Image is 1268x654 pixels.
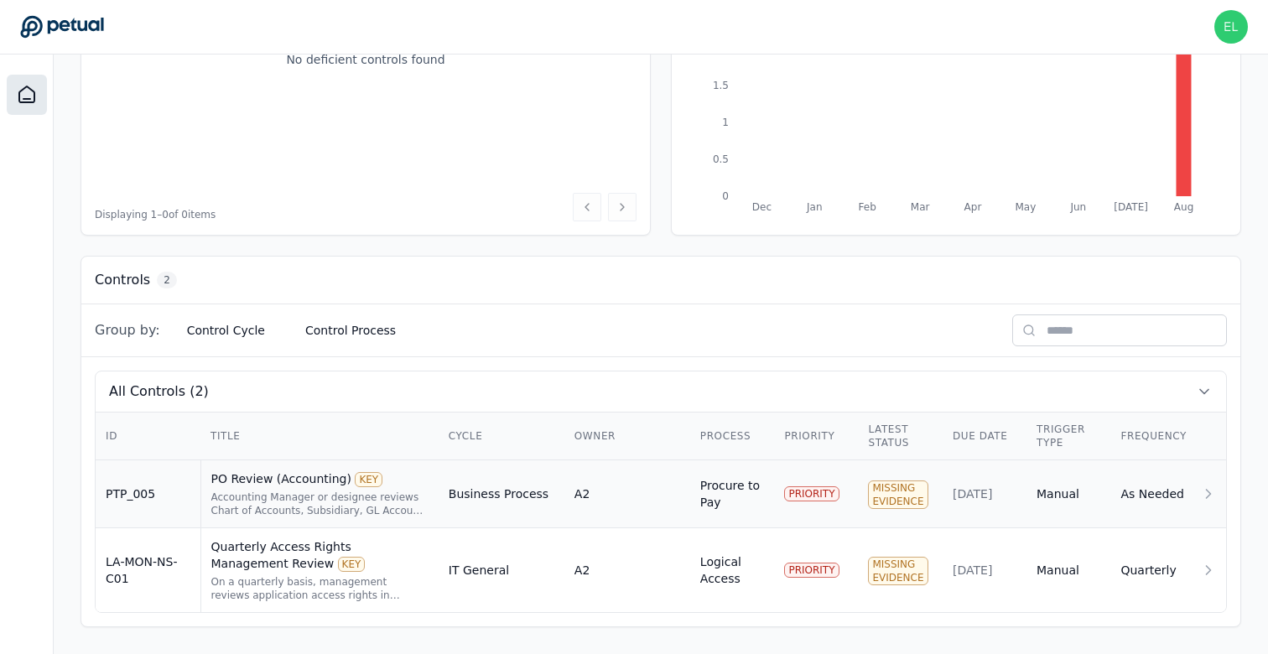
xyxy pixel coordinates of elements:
[1110,528,1197,613] td: Quarterly
[574,562,590,579] div: A2
[943,413,1026,460] th: Due Date
[1069,201,1086,213] tspan: Jun
[806,201,823,213] tspan: Jan
[1174,201,1193,213] tspan: Aug
[439,528,564,613] td: IT General
[858,413,943,460] th: Latest Status
[211,490,429,517] div: Accounting Manager or designee reviews Chart of Accounts, Subsidiary, GL Account, Business Units ...
[95,320,160,340] span: Group by:
[439,460,564,528] td: Business Process
[96,413,200,460] th: ID
[96,371,1226,412] button: All Controls (2)
[174,315,278,345] button: Control Cycle
[96,460,200,528] td: PTP_005
[20,15,104,39] a: Go to Dashboard
[690,413,775,460] th: Process
[1015,201,1036,213] tspan: May
[1026,413,1110,460] th: Trigger Type
[338,557,366,572] div: KEY
[722,117,729,128] tspan: 1
[1110,460,1197,528] td: As Needed
[355,472,382,487] div: KEY
[211,575,429,602] div: On a quarterly basis, management reviews application access rights in Netsuite, including adminis...
[95,208,216,221] span: Displaying 1– 0 of 0 items
[953,562,1016,579] div: [DATE]
[95,270,150,290] h3: Controls
[953,485,1016,502] div: [DATE]
[109,381,209,402] span: All Controls (2)
[868,480,928,509] div: Missing Evidence
[574,485,590,502] div: A2
[200,413,439,460] th: Title
[95,38,637,82] td: No deficient controls found
[722,43,729,54] tspan: 2
[713,80,729,91] tspan: 1.5
[1110,413,1197,460] th: Frequency
[700,477,765,511] div: Procure to Pay
[1114,201,1148,213] tspan: [DATE]
[868,557,928,585] div: Missing Evidence
[1026,528,1110,613] td: Manual
[774,413,858,460] th: Priority
[1214,10,1248,44] img: eliot+doordash@petual.ai
[784,563,839,578] div: PRIORITY
[439,413,564,460] th: Cycle
[7,75,47,115] a: Dashboard
[722,190,729,202] tspan: 0
[713,153,729,165] tspan: 0.5
[292,315,409,345] button: Control Process
[1026,460,1110,528] td: Manual
[752,201,772,213] tspan: Dec
[859,201,876,213] tspan: Feb
[211,470,429,487] div: PO Review (Accounting)
[964,201,982,213] tspan: Apr
[700,553,765,587] div: Logical Access
[911,201,930,213] tspan: Mar
[211,538,429,572] div: Quarterly Access Rights Management Review
[96,528,200,613] td: LA-MON-NS-C01
[564,413,690,460] th: Owner
[784,486,839,501] div: PRIORITY
[157,272,177,288] span: 2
